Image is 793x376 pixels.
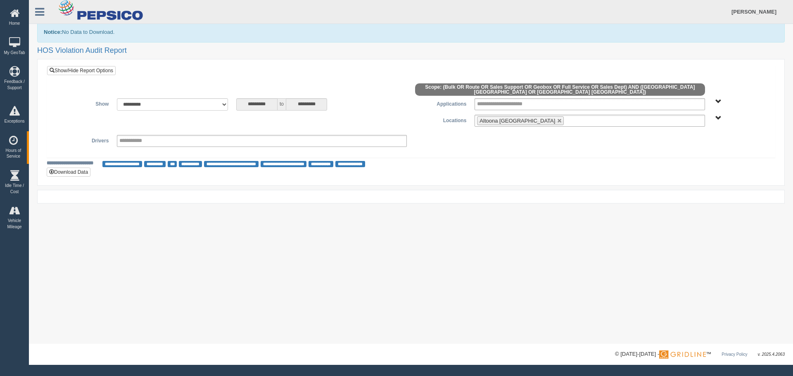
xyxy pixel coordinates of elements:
[659,350,706,359] img: Gridline
[53,98,113,108] label: Show
[47,66,116,75] a: Show/Hide Report Options
[758,352,785,357] span: v. 2025.4.2063
[37,47,785,55] h2: HOS Violation Audit Report
[411,98,470,108] label: Applications
[44,29,62,35] b: Notice:
[722,352,747,357] a: Privacy Policy
[415,83,705,96] span: Scope: (Bulk OR Route OR Sales Support OR Geobox OR Full Service OR Sales Dept) AND ([GEOGRAPHIC_...
[53,135,113,145] label: Drivers
[411,115,470,125] label: Locations
[278,98,286,111] span: to
[615,350,785,359] div: © [DATE]-[DATE] - ™
[47,168,90,177] button: Download Data
[480,118,555,124] span: Altoona [GEOGRAPHIC_DATA]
